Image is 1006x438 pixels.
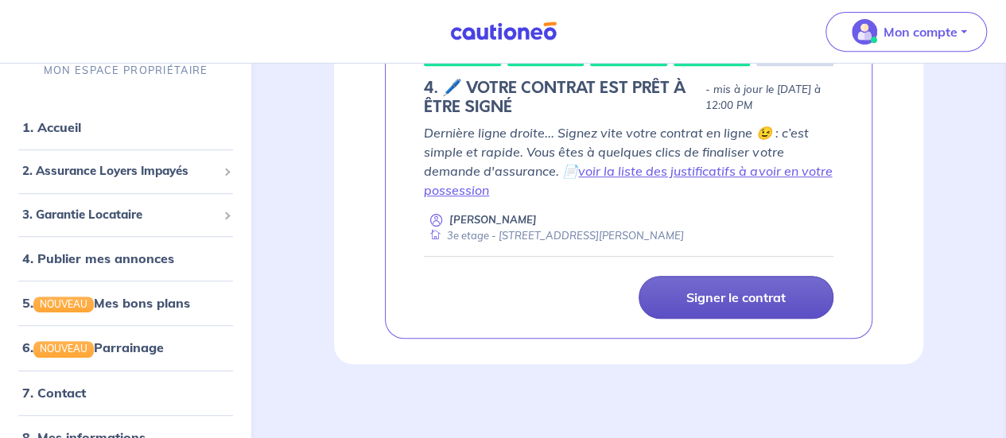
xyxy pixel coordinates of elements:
[6,377,245,409] div: 7. Contact
[825,12,987,52] button: illu_account_valid_menu.svgMon compte
[22,206,217,224] span: 3. Garantie Locataire
[705,82,833,114] p: - mis à jour le [DATE] à 12:00 PM
[852,19,877,45] img: illu_account_valid_menu.svg
[424,163,832,198] a: voir la liste des justificatifs à avoir en votre possession
[22,119,81,135] a: 1. Accueil
[639,276,833,319] a: Signer le contrat
[6,156,245,187] div: 2. Assurance Loyers Impayés
[424,79,698,117] h5: 4. 🖊️ VOTRE CONTRAT EST PRÊT À ÊTRE SIGNÉ
[6,111,245,143] div: 1. Accueil
[424,79,833,117] div: state: SIGNING-CONTRACT-IN-PROGRESS, Context: NEW,NO-CERTIFICATE,ALONE,LESSOR-DOCUMENTS
[22,385,86,401] a: 7. Contact
[424,123,833,200] p: Dernière ligne droite... Signez vite votre contrat en ligne 😉 : c’est simple et rapide. Vous êtes...
[6,331,245,363] div: 6.NOUVEAUParrainage
[22,339,164,355] a: 6.NOUVEAUParrainage
[686,289,786,305] p: Signer le contrat
[449,212,537,227] p: [PERSON_NAME]
[44,63,208,78] p: MON ESPACE PROPRIÉTAIRE
[424,228,684,243] div: 3e etage - [STREET_ADDRESS][PERSON_NAME]
[6,200,245,231] div: 3. Garantie Locataire
[884,22,957,41] p: Mon compte
[22,162,217,180] span: 2. Assurance Loyers Impayés
[22,250,174,266] a: 4. Publier mes annonces
[6,287,245,319] div: 5.NOUVEAUMes bons plans
[444,21,563,41] img: Cautioneo
[22,295,190,311] a: 5.NOUVEAUMes bons plans
[6,242,245,274] div: 4. Publier mes annonces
